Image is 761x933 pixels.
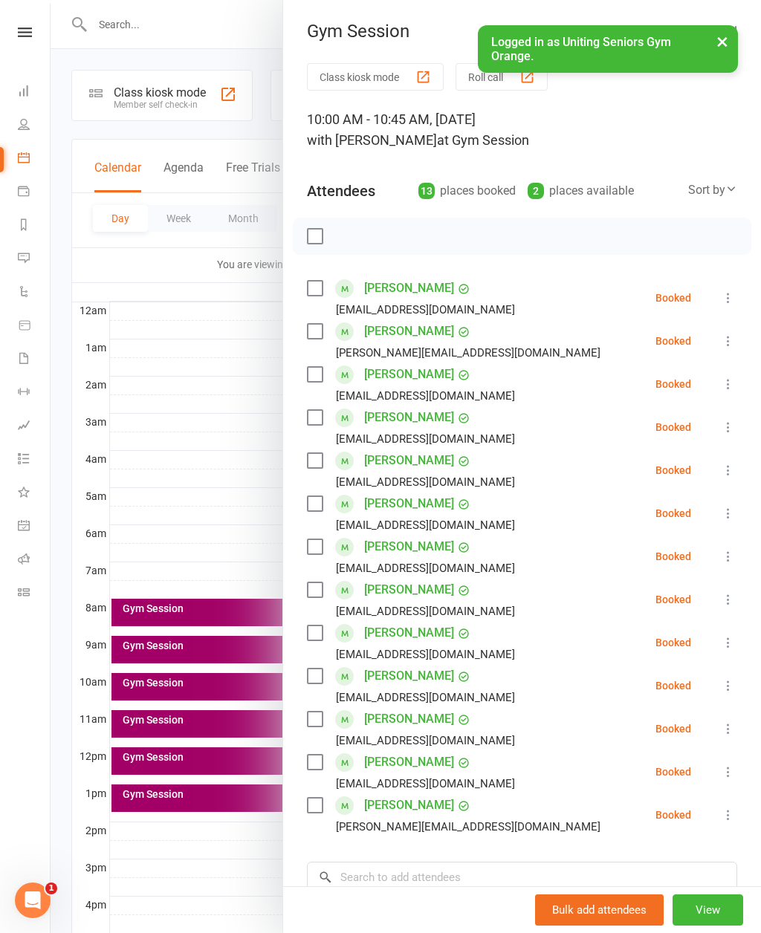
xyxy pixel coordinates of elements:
[655,336,691,346] div: Booked
[364,707,454,731] a: [PERSON_NAME]
[364,406,454,429] a: [PERSON_NAME]
[655,551,691,562] div: Booked
[336,645,515,664] div: [EMAIL_ADDRESS][DOMAIN_NAME]
[336,472,515,492] div: [EMAIL_ADDRESS][DOMAIN_NAME]
[655,465,691,475] div: Booked
[528,183,544,199] div: 2
[18,510,51,544] a: General attendance kiosk mode
[336,300,515,319] div: [EMAIL_ADDRESS][DOMAIN_NAME]
[364,750,454,774] a: [PERSON_NAME]
[364,276,454,300] a: [PERSON_NAME]
[364,492,454,516] a: [PERSON_NAME]
[491,35,671,63] span: Logged in as Uniting Seniors Gym Orange.
[418,183,435,199] div: 13
[364,664,454,688] a: [PERSON_NAME]
[18,577,51,611] a: Class kiosk mode
[307,132,437,148] span: with [PERSON_NAME]
[336,559,515,578] div: [EMAIL_ADDRESS][DOMAIN_NAME]
[655,767,691,777] div: Booked
[364,363,454,386] a: [PERSON_NAME]
[655,637,691,648] div: Booked
[688,181,737,200] div: Sort by
[307,862,737,893] input: Search to add attendees
[18,209,51,243] a: Reports
[307,181,375,201] div: Attendees
[18,176,51,209] a: Payments
[655,293,691,303] div: Booked
[364,449,454,472] a: [PERSON_NAME]
[283,21,761,42] div: Gym Session
[336,429,515,449] div: [EMAIL_ADDRESS][DOMAIN_NAME]
[364,621,454,645] a: [PERSON_NAME]
[18,410,51,443] a: Assessments
[364,578,454,602] a: [PERSON_NAME]
[336,343,600,363] div: [PERSON_NAME][EMAIL_ADDRESS][DOMAIN_NAME]
[655,594,691,605] div: Booked
[336,774,515,793] div: [EMAIL_ADDRESS][DOMAIN_NAME]
[18,109,51,143] a: People
[364,319,454,343] a: [PERSON_NAME]
[18,76,51,109] a: Dashboard
[336,602,515,621] div: [EMAIL_ADDRESS][DOMAIN_NAME]
[437,132,529,148] span: at Gym Session
[18,310,51,343] a: Product Sales
[418,181,516,201] div: places booked
[655,422,691,432] div: Booked
[655,508,691,518] div: Booked
[18,544,51,577] a: Roll call kiosk mode
[528,181,634,201] div: places available
[45,882,57,894] span: 1
[18,143,51,176] a: Calendar
[655,810,691,820] div: Booked
[15,882,51,918] iframe: Intercom live chat
[336,817,600,836] div: [PERSON_NAME][EMAIL_ADDRESS][DOMAIN_NAME]
[336,386,515,406] div: [EMAIL_ADDRESS][DOMAIN_NAME]
[709,25,736,57] button: ×
[18,477,51,510] a: What's New
[535,894,664,926] button: Bulk add attendees
[655,724,691,734] div: Booked
[673,894,743,926] button: View
[307,109,737,151] div: 10:00 AM - 10:45 AM, [DATE]
[655,379,691,389] div: Booked
[655,680,691,691] div: Booked
[364,535,454,559] a: [PERSON_NAME]
[336,688,515,707] div: [EMAIL_ADDRESS][DOMAIN_NAME]
[336,516,515,535] div: [EMAIL_ADDRESS][DOMAIN_NAME]
[364,793,454,817] a: [PERSON_NAME]
[336,731,515,750] div: [EMAIL_ADDRESS][DOMAIN_NAME]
